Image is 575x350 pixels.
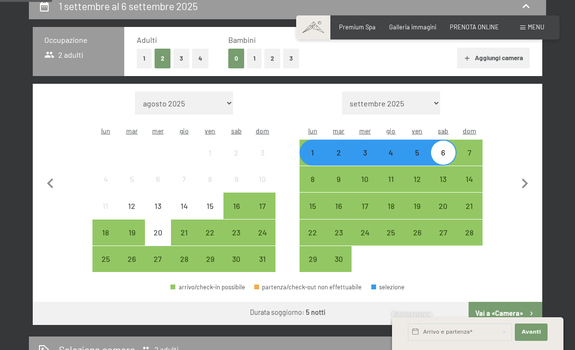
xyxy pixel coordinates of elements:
abbr: mercoledì [152,127,164,135]
div: arrivo/check-in possibile [457,220,483,246]
div: arrivo/check-in possibile [223,220,249,246]
abbr: sabato [231,127,242,135]
a: PRENOTA ONLINE [450,23,499,31]
div: Mon Aug 11 2025 [92,193,118,219]
div: Tue Sep 30 2025 [326,246,352,272]
button: Mese precedente [40,91,61,272]
div: 17 [250,202,274,226]
button: 4 [192,49,209,68]
div: arrivo/check-in possibile [197,220,223,246]
div: arrivo/check-in possibile [457,140,483,166]
div: Mon Sep 08 2025 [300,166,326,192]
span: 2 adulti [44,50,83,60]
div: Wed Aug 20 2025 [145,220,171,246]
div: Mon Aug 18 2025 [92,220,118,246]
div: 8 [198,175,222,199]
button: Vai a «Camera» [469,302,542,325]
div: Tue Sep 16 2025 [326,193,352,219]
div: 6 [146,175,170,199]
abbr: domenica [256,127,269,135]
div: Sun Sep 07 2025 [457,140,483,166]
button: Mese successivo [515,91,535,272]
div: arrivo/check-in possibile [378,166,404,192]
div: 12 [405,175,429,199]
abbr: giovedì [180,127,189,135]
span: Richiesta express [392,311,431,317]
div: arrivo/check-in non effettuabile [92,166,118,192]
div: 13 [146,202,170,226]
button: 2 [264,49,280,68]
div: Wed Sep 10 2025 [352,166,378,192]
div: 19 [119,229,144,253]
div: arrivo/check-in non effettuabile [197,193,223,219]
div: 17 [353,202,377,226]
div: Tue Aug 26 2025 [118,246,144,272]
button: 0 [228,49,244,68]
div: arrivo/check-in possibile [118,220,144,246]
div: Wed Sep 17 2025 [352,193,378,219]
div: arrivo/check-in possibile [326,193,352,219]
div: arrivo/check-in possibile [300,166,326,192]
a: Galleria immagini [389,23,436,31]
div: arrivo/check-in possibile [352,193,378,219]
div: Sun Aug 17 2025 [249,193,275,219]
span: Bambini [228,35,256,44]
div: arrivo/check-in possibile [404,166,430,192]
div: 8 [301,175,325,199]
div: Sun Sep 21 2025 [457,193,483,219]
div: Tue Aug 19 2025 [118,220,144,246]
div: 25 [93,255,118,279]
div: 29 [198,255,222,279]
div: arrivo/check-in possibile [145,246,171,272]
div: 18 [93,229,118,253]
div: Sun Aug 10 2025 [249,166,275,192]
a: Premium Spa [339,23,376,31]
div: 4 [93,175,118,199]
button: Aggiungi camera [457,48,530,69]
div: Tue Aug 05 2025 [118,166,144,192]
div: Mon Aug 04 2025 [92,166,118,192]
div: 3 [250,149,274,173]
div: 28 [457,229,482,253]
div: 20 [146,229,170,253]
div: 20 [431,202,455,226]
div: 2 [327,149,351,173]
div: arrivo/check-in possibile [378,220,404,246]
div: 27 [146,255,170,279]
div: arrivo/check-in non effettuabile [118,166,144,192]
div: arrivo/check-in possibile [118,246,144,272]
abbr: giovedì [386,127,395,135]
div: 1 [301,149,325,173]
div: arrivo/check-in possibile [223,246,249,272]
button: 3 [283,49,299,68]
div: Thu Sep 11 2025 [378,166,404,192]
div: 21 [172,229,196,253]
div: arrivo/check-in possibile [197,246,223,272]
div: Fri Sep 05 2025 [404,140,430,166]
div: 16 [327,202,351,226]
div: arrivo/check-in possibile [378,140,404,166]
div: Wed Sep 03 2025 [352,140,378,166]
div: arrivo/check-in non effettuabile [145,220,171,246]
div: Fri Aug 01 2025 [197,140,223,166]
div: 9 [327,175,351,199]
div: arrivo/check-in possibile [430,166,456,192]
div: 5 [119,175,144,199]
div: partenza/check-out non effettuabile [254,284,362,290]
div: 22 [198,229,222,253]
div: 19 [405,202,429,226]
div: arrivo/check-in non effettuabile [145,193,171,219]
abbr: martedì [126,127,138,135]
div: arrivo/check-in possibile [430,193,456,219]
span: Menu [528,23,544,31]
div: Mon Sep 15 2025 [300,193,326,219]
div: arrivo/check-in possibile [352,140,378,166]
div: arrivo/check-in non effettuabile [197,166,223,192]
div: Mon Sep 29 2025 [300,246,326,272]
div: 18 [379,202,403,226]
div: Fri Sep 26 2025 [404,220,430,246]
div: 24 [250,229,274,253]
